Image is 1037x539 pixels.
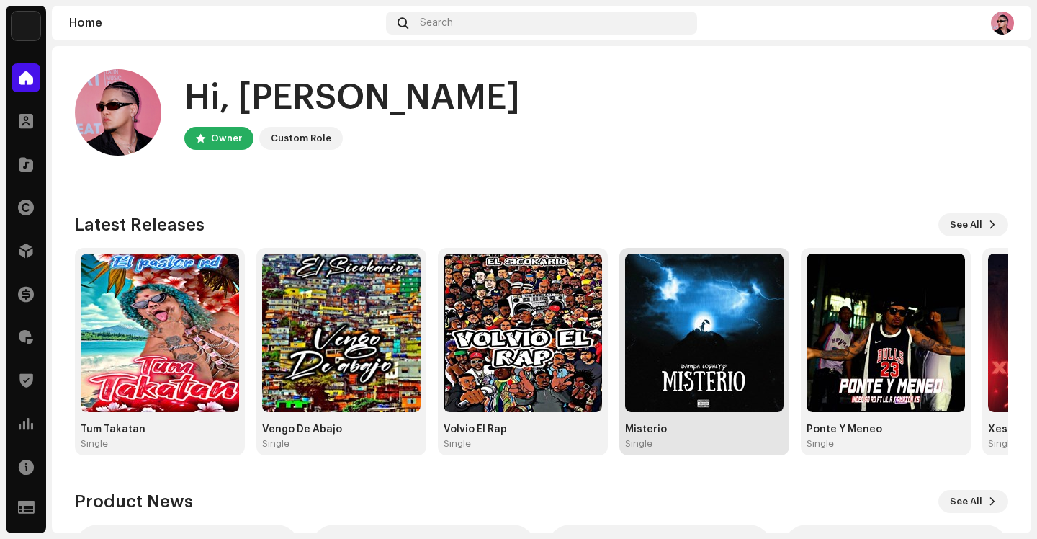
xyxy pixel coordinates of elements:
img: 3510e9c2-cc3f-4b6a-9b7a-8c4b2eabcfaf [991,12,1014,35]
span: See All [950,210,982,239]
button: See All [938,490,1008,513]
div: Single [988,438,1015,450]
div: Misterio [625,424,784,435]
img: be5e0b2f-4d81-4d4a-afe3-319edf8fad09 [262,254,421,412]
div: Home [69,17,380,29]
div: Tum Takatan [81,424,239,435]
img: 3f8b1ee6-8fa8-4d5b-9023-37de06d8e731 [12,12,40,40]
img: deaa2495-821d-41e0-abc7-90bdbcb122b1 [807,254,965,412]
div: Single [444,438,471,450]
span: See All [950,487,982,516]
div: Vengo De Abajo [262,424,421,435]
img: 07c66166-e2f8-454e-98d7-6eca589073a9 [625,254,784,412]
div: Volvio El Rap [444,424,602,435]
h3: Latest Releases [75,213,205,236]
div: Hi, [PERSON_NAME] [184,75,520,121]
div: Custom Role [271,130,331,147]
img: 26f98828-3816-4618-b6d0-10ce83a52702 [81,254,239,412]
div: Single [625,438,652,450]
img: 3510e9c2-cc3f-4b6a-9b7a-8c4b2eabcfaf [75,69,161,156]
h3: Product News [75,490,193,513]
div: Owner [211,130,242,147]
div: Single [81,438,108,450]
div: Single [807,438,834,450]
div: Single [262,438,289,450]
div: Ponte Y Meneo [807,424,965,435]
button: See All [938,213,1008,236]
span: Search [420,17,453,29]
img: 2297c01f-024a-4064-a712-3b5223f05641 [444,254,602,412]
